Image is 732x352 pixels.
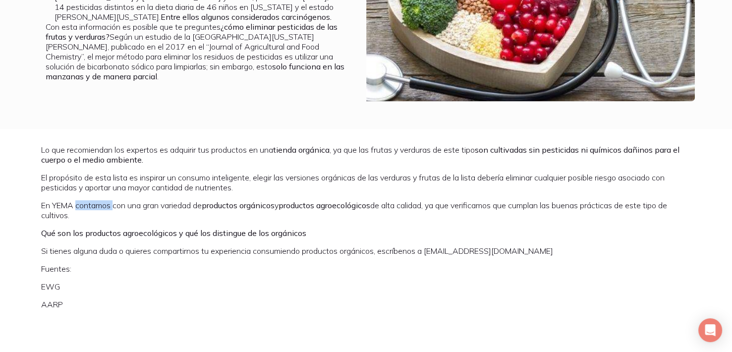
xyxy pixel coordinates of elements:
[41,145,679,165] b: son cultivadas sin pesticidas ni químicos dañinos para el cuerpo o el medio ambiente.
[46,22,338,42] b: ¿cómo eliminar pesticidas de las frutas y verduras?
[273,145,330,155] a: tienda orgánica
[41,246,691,256] p: Si tienes alguna duda o quieres compartirnos tu experiencia consumiendo productos orgánicos, escr...
[698,318,722,342] div: Open Intercom Messenger
[46,61,344,81] b: solo funciona en las manzanas y de manera parcial
[41,264,691,274] p: Fuentes:
[41,282,60,292] a: EWG
[202,200,275,210] a: productos orgánicos
[41,145,691,165] p: Lo que recomiendan los expertos es adquirir tus productos en una , ya que las frutas y verduras d...
[41,299,63,309] a: AARP
[41,173,691,192] p: El propósito de esta lista es inspirar un consumo inteligente, elegir las versiones orgánicas de ...
[41,200,691,220] p: En YEMA contamos con una gran variedad de y de alta calidad, ya que verificamos que cumplan las b...
[161,12,332,22] b: Entre ellos algunos considerados carcinógenos.
[41,228,306,238] a: Qué son los productos agroecológicos y qué los distingue de los orgánicos
[279,200,370,210] a: productos agroecológicos
[46,22,358,81] p: Con esta información es posible que te preguntes Según un estudio de la [GEOGRAPHIC_DATA][US_STAT...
